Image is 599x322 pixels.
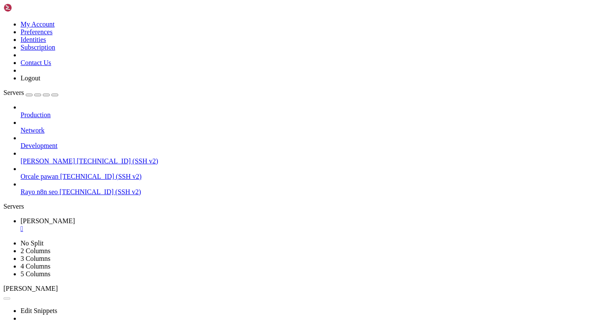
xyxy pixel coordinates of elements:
a: Servers [3,89,58,96]
a: Contact Us [21,59,51,66]
span: Development [21,142,57,149]
a: 3 Columns [21,255,51,262]
a: Identities [21,36,46,43]
a: [PERSON_NAME] [TECHNICAL_ID] (SSH v2) [21,157,596,165]
a: My Account [21,21,55,28]
span: Rayo n8n seo [21,188,58,195]
li: Network [21,119,596,134]
a: Dev rayo [21,217,596,233]
a: 2 Columns [21,247,51,254]
a: Orcale pawan [TECHNICAL_ID] (SSH v2) [21,173,596,180]
li: Orcale pawan [TECHNICAL_ID] (SSH v2) [21,165,596,180]
a:  [21,225,596,233]
a: 5 Columns [21,270,51,278]
li: Production [21,103,596,119]
li: [PERSON_NAME] [TECHNICAL_ID] (SSH v2) [21,150,596,165]
a: Rayo n8n seo [TECHNICAL_ID] (SSH v2) [21,188,596,196]
span: Network [21,127,45,134]
span: Servers [3,89,24,96]
li: Rayo n8n seo [TECHNICAL_ID] (SSH v2) [21,180,596,196]
a: 4 Columns [21,263,51,270]
span: Orcale pawan [21,173,58,180]
a: Preferences [21,28,53,35]
span: [TECHNICAL_ID] (SSH v2) [60,173,141,180]
a: Subscription [21,44,55,51]
span: [PERSON_NAME] [21,217,75,225]
a: Logout [21,74,40,82]
span: Production [21,111,51,118]
img: Shellngn [3,3,53,12]
span: [TECHNICAL_ID] (SSH v2) [77,157,158,165]
div: (0, 1) [3,11,7,18]
x-row: Connecting [TECHNICAL_ID]... [3,3,487,11]
div: Servers [3,203,596,210]
span: [PERSON_NAME] [3,285,58,292]
a: Network [21,127,596,134]
a: Production [21,111,596,119]
span: [PERSON_NAME] [21,157,75,165]
a: Edit Snippets [21,307,57,314]
a: Development [21,142,596,150]
li: Development [21,134,596,150]
a: No Split [21,239,44,247]
span: [TECHNICAL_ID] (SSH v2) [60,188,141,195]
